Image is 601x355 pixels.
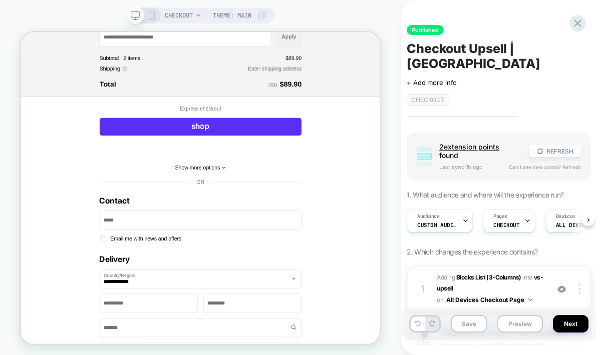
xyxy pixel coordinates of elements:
[205,176,273,186] button: Show more options
[407,94,449,105] span: Checkout
[105,114,374,138] a: Shop Pay
[528,298,532,301] img: down arrow
[211,97,267,107] h3: Express checkout
[437,273,543,292] span: vs-upsell
[234,196,244,204] span: OR
[353,31,374,39] span: $89.90
[288,144,374,168] iframe: Pay with Google Pay
[418,280,428,298] div: 1
[446,293,532,306] button: All Devices Checkout Page
[302,45,374,53] span: Enter shipping address
[493,221,520,228] span: CHECKOUT
[556,213,575,220] span: Devices
[439,142,519,159] span: found
[407,25,444,35] span: Published
[407,78,457,86] span: + Add more info
[439,163,499,170] span: Last sync: 1h ago
[556,221,592,228] span: ALL DEVICES
[497,315,543,332] button: Preview
[105,64,127,75] strong: Total
[105,144,191,168] iframe: Pay with PayPal
[417,221,457,228] span: Custom Audience
[529,145,581,157] button: REFRESH
[105,218,145,231] h2: Contact
[578,283,580,294] img: close
[165,7,193,23] span: CHECKOUT
[407,247,537,256] span: 2. Which changes the experience contains?
[439,142,499,151] span: 2 extension point s
[105,97,374,281] section: Contact
[451,315,487,332] button: Save
[105,44,132,54] span: Shipping
[105,97,374,186] section: Express checkout
[114,270,214,281] label: Email me with news and offers
[437,273,521,281] span: Adding
[105,297,374,309] h2: Delivery
[493,213,507,220] span: Pages
[509,164,581,170] span: Can't see new points? Refresh
[213,7,251,23] span: Theme: MAIN
[407,41,591,71] span: Checkout Upsell | [GEOGRAPHIC_DATA]
[557,285,566,293] img: crossed eye
[456,273,521,281] b: Blocks List (3-Columns)
[329,67,341,74] span: USD
[345,63,374,77] strong: $89.90
[522,273,532,281] span: INTO
[407,190,563,199] span: 1. What audience and where will the experience run?
[437,294,443,305] span: on
[553,315,588,332] button: Next
[196,144,282,168] iframe: Pay with Amazon Pay
[105,31,159,39] span: Subtotal · 2 items
[417,213,440,220] span: Audience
